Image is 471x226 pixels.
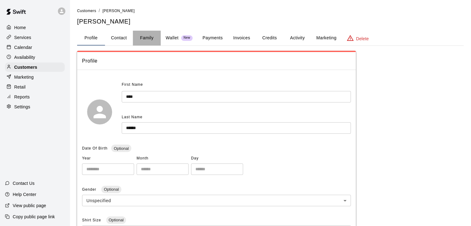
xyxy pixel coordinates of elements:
[5,72,65,82] a: Marketing
[102,9,135,13] span: [PERSON_NAME]
[228,31,255,46] button: Invoices
[82,195,351,206] div: Unspecified
[191,154,243,163] span: Day
[198,31,228,46] button: Payments
[101,187,121,192] span: Optional
[14,74,34,80] p: Marketing
[122,115,142,119] span: Last Name
[106,218,126,222] span: Optional
[77,7,464,14] nav: breadcrumb
[82,218,102,222] span: Shirt Size
[5,102,65,111] a: Settings
[122,80,143,90] span: First Name
[14,54,35,60] p: Availability
[5,63,65,72] a: Customers
[77,17,464,26] h5: [PERSON_NAME]
[166,35,179,41] p: Wallet
[255,31,283,46] button: Credits
[82,146,107,150] span: Date Of Birth
[5,92,65,102] a: Reports
[105,31,133,46] button: Contact
[356,36,369,42] p: Delete
[14,84,26,90] p: Retail
[14,34,31,41] p: Services
[14,104,30,110] p: Settings
[13,202,46,209] p: View public page
[82,187,98,192] span: Gender
[14,94,30,100] p: Reports
[5,53,65,62] a: Availability
[13,214,55,220] p: Copy public page link
[82,57,351,65] span: Profile
[283,31,311,46] button: Activity
[181,36,193,40] span: New
[99,7,100,14] li: /
[14,44,32,50] p: Calendar
[5,23,65,32] a: Home
[82,154,134,163] span: Year
[14,64,37,70] p: Customers
[13,191,36,198] p: Help Center
[77,8,96,13] a: Customers
[77,31,105,46] button: Profile
[77,31,464,46] div: basic tabs example
[133,31,161,46] button: Family
[137,154,189,163] span: Month
[77,9,96,13] span: Customers
[311,31,341,46] button: Marketing
[5,43,65,52] a: Calendar
[5,33,65,42] a: Services
[13,180,35,186] p: Contact Us
[14,24,26,31] p: Home
[111,146,131,151] span: Optional
[5,82,65,92] a: Retail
